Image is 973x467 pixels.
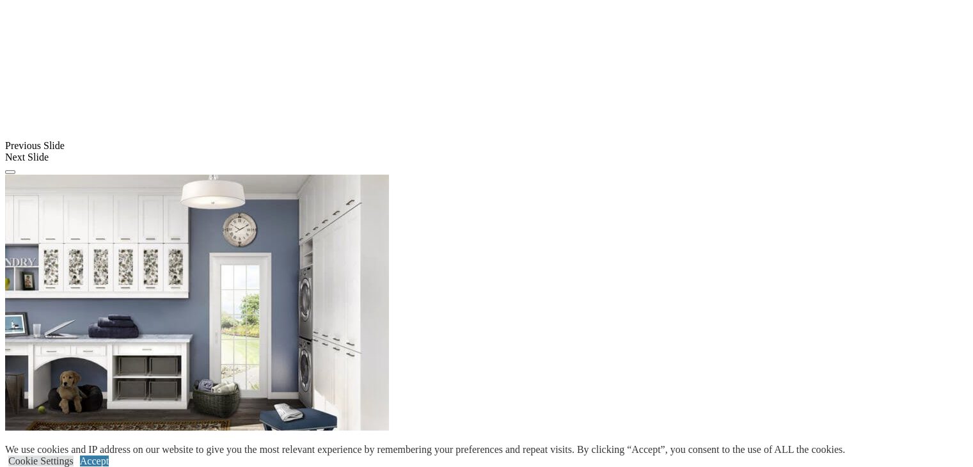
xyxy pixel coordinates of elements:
img: Banner for mobile view [5,175,389,431]
a: Accept [80,455,109,466]
div: Previous Slide [5,140,968,152]
button: Click here to pause slide show [5,170,15,174]
div: Next Slide [5,152,968,163]
div: We use cookies and IP address on our website to give you the most relevant experience by remember... [5,444,845,455]
a: Cookie Settings [8,455,74,466]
